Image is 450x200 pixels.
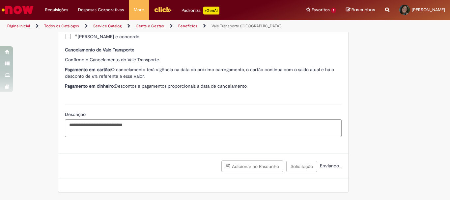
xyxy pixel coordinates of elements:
[65,66,342,79] p: O cancelamento terá vigência na data do próximo carregamento, o cartão continua com o saldo atual...
[93,23,122,29] a: Service Catalog
[78,7,124,13] span: Despesas Corporativas
[7,23,30,29] a: Página inicial
[65,83,342,89] p: Descontos e pagamentos proporcionais à data de cancelamento.
[65,47,134,53] strong: Cancelamento de Vale Transporte
[178,23,197,29] a: Benefícios
[203,7,219,14] p: +GenAi
[5,20,295,32] ul: Trilhas de página
[65,119,342,137] textarea: Descrição
[45,7,68,13] span: Requisições
[75,34,78,37] span: Obrigatório Preenchido
[346,7,375,13] a: Rascunhos
[182,7,219,14] div: Padroniza
[352,7,375,13] span: Rascunhos
[65,83,115,89] strong: Pagamento em dinheiro:
[65,111,87,117] span: Descrição
[1,3,35,16] img: ServiceNow
[75,33,139,40] span: [PERSON_NAME] e concordo
[65,56,342,63] p: Confirmo o Cancelamento do Vale Transporte.
[412,7,445,13] span: [PERSON_NAME]
[331,8,336,13] span: 1
[65,67,111,72] strong: Pagamento em cartão:
[211,23,282,29] a: Vale Transporte ([GEOGRAPHIC_DATA])
[319,163,342,169] span: Enviando...
[154,5,172,14] img: click_logo_yellow_360x200.png
[312,7,330,13] span: Favoritos
[44,23,79,29] a: Todos os Catálogos
[136,23,164,29] a: Gente e Gestão
[134,7,144,13] span: More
